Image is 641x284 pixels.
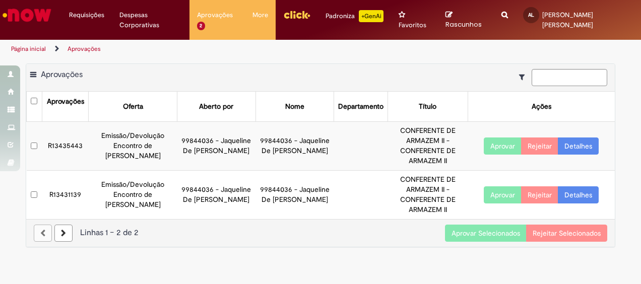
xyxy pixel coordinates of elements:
[558,137,599,155] a: Detalhes
[521,186,558,203] button: Rejeitar
[526,225,607,242] button: Rejeitar Selecionados
[338,102,383,112] div: Departamento
[34,227,607,239] div: Linhas 1 − 2 de 2
[558,186,599,203] a: Detalhes
[445,20,482,29] span: Rascunhos
[89,171,177,219] td: Emissão/Devolução Encontro de [PERSON_NAME]
[399,20,426,30] span: Favoritos
[119,10,182,30] span: Despesas Corporativas
[445,11,486,29] a: Rascunhos
[41,69,83,80] span: Aprovações
[359,10,383,22] p: +GenAi
[8,40,420,58] ul: Trilhas de página
[69,10,104,20] span: Requisições
[123,102,143,112] div: Oferta
[484,186,522,203] button: Aprovar
[42,122,89,171] td: R13435443
[11,45,46,53] a: Página inicial
[42,171,89,219] td: R13431139
[445,225,527,242] button: Aprovar Selecionados
[528,12,534,18] span: AL
[532,102,551,112] div: Ações
[484,137,522,155] button: Aprovar
[68,45,101,53] a: Aprovações
[255,171,334,219] td: 99844036 - Jaqueline De [PERSON_NAME]
[177,122,255,171] td: 99844036 - Jaqueline De [PERSON_NAME]
[255,122,334,171] td: 99844036 - Jaqueline De [PERSON_NAME]
[177,171,255,219] td: 99844036 - Jaqueline De [PERSON_NAME]
[419,102,436,112] div: Título
[89,122,177,171] td: Emissão/Devolução Encontro de [PERSON_NAME]
[199,102,233,112] div: Aberto por
[197,22,206,30] span: 2
[283,7,310,22] img: click_logo_yellow_360x200.png
[252,10,268,20] span: More
[285,102,304,112] div: Nome
[521,137,558,155] button: Rejeitar
[519,74,530,81] i: Mostrar filtros para: Suas Solicitações
[197,10,233,20] span: Aprovações
[388,171,468,219] td: CONFERENTE DE ARMAZEM II - CONFERENTE DE ARMAZEM II
[42,92,89,121] th: Aprovações
[47,97,84,107] div: Aprovações
[388,122,468,171] td: CONFERENTE DE ARMAZEM II - CONFERENTE DE ARMAZEM II
[326,10,383,22] div: Padroniza
[1,5,53,25] img: ServiceNow
[542,11,593,29] span: [PERSON_NAME] [PERSON_NAME]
